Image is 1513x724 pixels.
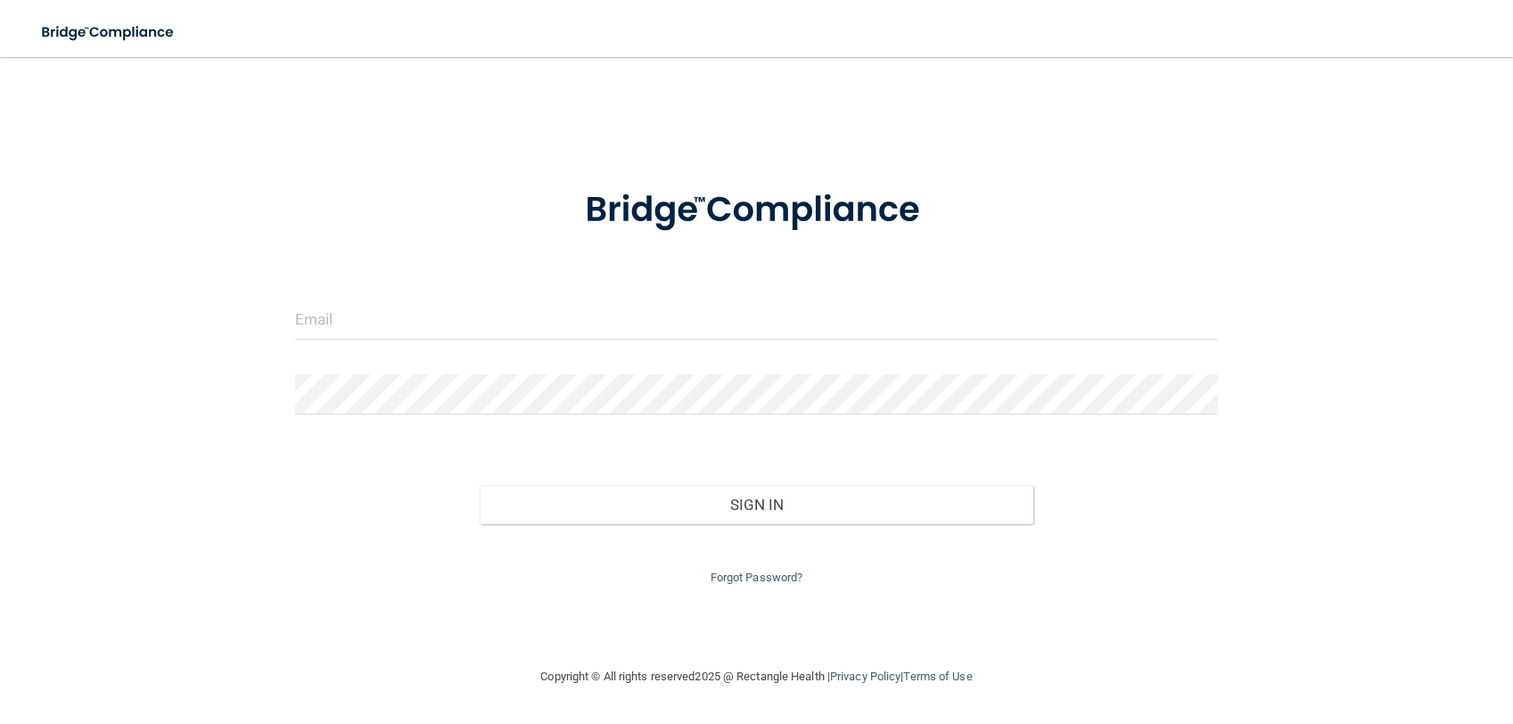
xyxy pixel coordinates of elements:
[432,648,1082,705] div: Copyright © All rights reserved 2025 @ Rectangle Health | |
[903,670,972,683] a: Terms of Use
[711,571,803,584] a: Forgot Password?
[480,485,1033,524] button: Sign In
[295,300,1218,340] input: Email
[548,164,964,257] img: bridge_compliance_login_screen.278c3ca4.svg
[27,14,191,51] img: bridge_compliance_login_screen.278c3ca4.svg
[830,670,900,683] a: Privacy Policy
